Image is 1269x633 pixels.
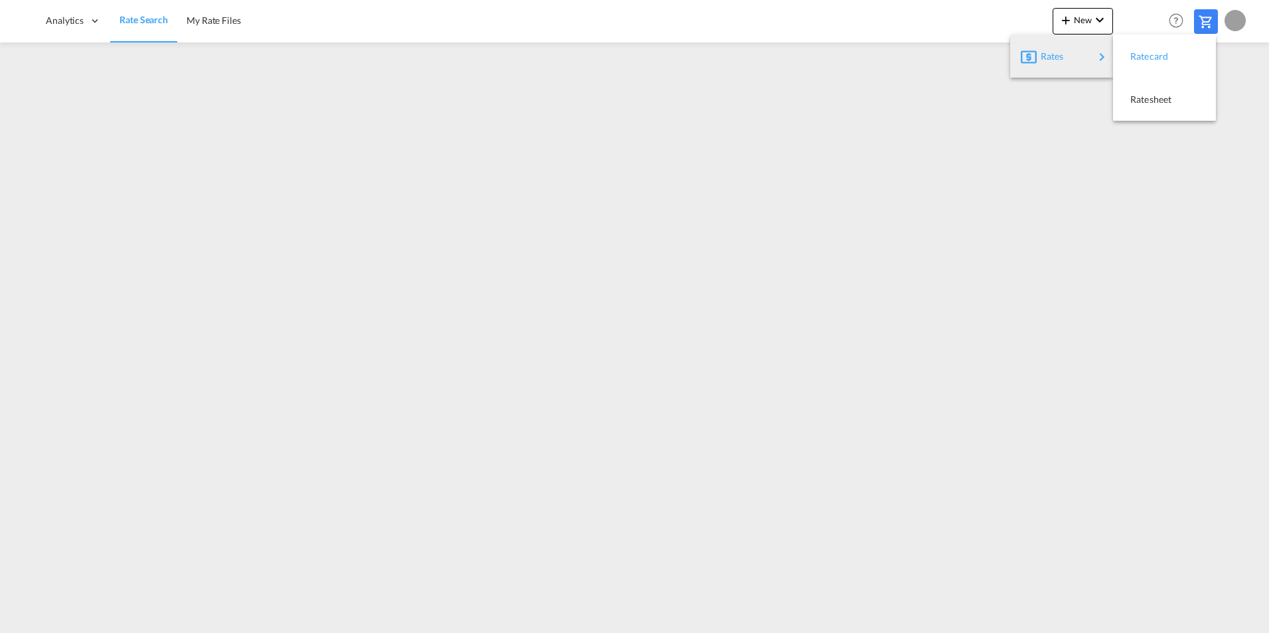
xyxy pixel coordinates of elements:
[1130,43,1145,70] span: Ratecard
[1124,40,1205,73] div: Ratecard
[1041,43,1057,70] span: Rates
[1124,83,1205,116] div: Ratesheet
[1094,49,1110,65] md-icon: icon-chevron-right
[1130,86,1145,113] span: Ratesheet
